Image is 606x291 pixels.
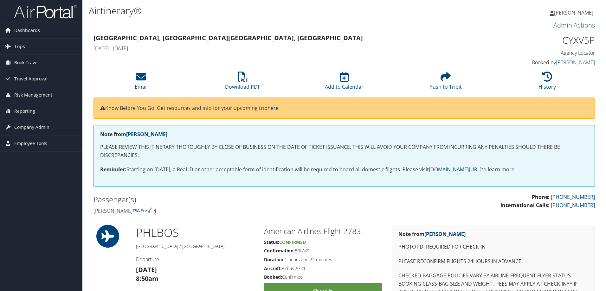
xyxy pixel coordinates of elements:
span: Travel Approval [14,71,48,87]
strong: Booked: [264,274,282,280]
h4: Departure [136,256,254,263]
span: Company Admin [14,119,49,135]
a: [PERSON_NAME] [550,3,600,22]
span: [PERSON_NAME] [554,9,593,16]
p: PLEASE RECONFIRM FLIGHTS 24HOURS IN ADVANCE [398,257,588,266]
h4: Agency Locator [477,49,595,56]
a: [PHONE_NUMBER] [551,193,595,200]
h2: American Airlines Flight 2783 [264,226,382,237]
a: here [268,104,279,111]
a: History [538,75,556,90]
span: Reporting [14,103,35,119]
a: [DOMAIN_NAME][URL] [429,166,481,173]
a: Admin Actions [553,21,595,29]
strong: International Calls: [500,202,550,209]
p: PLEASE REVIEW THIS ITINERARY THOROUGHLY BY CLOSE OF BUSINESS ON THE DATE OF TICKET ISSUANCE. THIS... [100,143,588,159]
img: airportal-logo.png [14,4,77,19]
p: Know Before You Go: Get resources and info for your upcoming trip [100,104,588,112]
span: Confirmed [279,239,306,245]
h1: PHL BOS [136,225,254,241]
strong: Aircraft: [264,265,282,271]
span: Trips [14,39,25,54]
a: [PERSON_NAME] [126,131,167,138]
strong: Duration: [264,256,285,263]
strong: Phone: [532,193,550,200]
img: tsa-precheck.png [132,207,153,213]
h4: [DATE] - [DATE] [93,45,467,52]
span: Book Travel [14,55,39,71]
strong: 8:50am [136,274,158,283]
h5: [GEOGRAPHIC_DATA] / [GEOGRAPHIC_DATA] [136,243,254,250]
h1: CYXV5P [477,34,595,47]
h5: 1 hours and 24 minutes [264,256,382,263]
p: Starting on [DATE], a Real ID or other acceptable form of identification will be required to boar... [100,166,588,174]
a: Download PDF [225,75,260,90]
h1: Airtinerary® [89,4,429,17]
strong: Reminder: [100,166,126,173]
span: Risk Management [14,87,52,103]
h5: Airbus A321 [264,265,382,272]
a: [PHONE_NUMBER] [551,202,595,209]
a: Email [135,75,148,90]
h5: Confirmed [264,274,382,280]
span: Dashboards [14,22,40,38]
span: Employee Tools [14,136,47,151]
a: [PERSON_NAME] [556,59,595,66]
strong: [GEOGRAPHIC_DATA], [GEOGRAPHIC_DATA] [GEOGRAPHIC_DATA], [GEOGRAPHIC_DATA] [93,34,363,42]
a: [PERSON_NAME] [424,231,466,237]
a: Add to Calendar [325,75,364,90]
strong: Confirmation: [264,248,295,254]
strong: [DATE] [136,265,157,274]
strong: Status: [264,239,279,245]
strong: Note from [100,131,167,138]
strong: Note from [398,231,466,237]
h4: Booked by [477,59,595,66]
h2: Passenger(s) [93,194,339,205]
p: PHOTO I.D. REQUIRED FOR CHECK-IN [398,243,588,251]
a: Push to Tripit [429,75,462,90]
h5: ERLAXS [264,248,382,254]
h4: [PERSON_NAME] [93,207,339,214]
